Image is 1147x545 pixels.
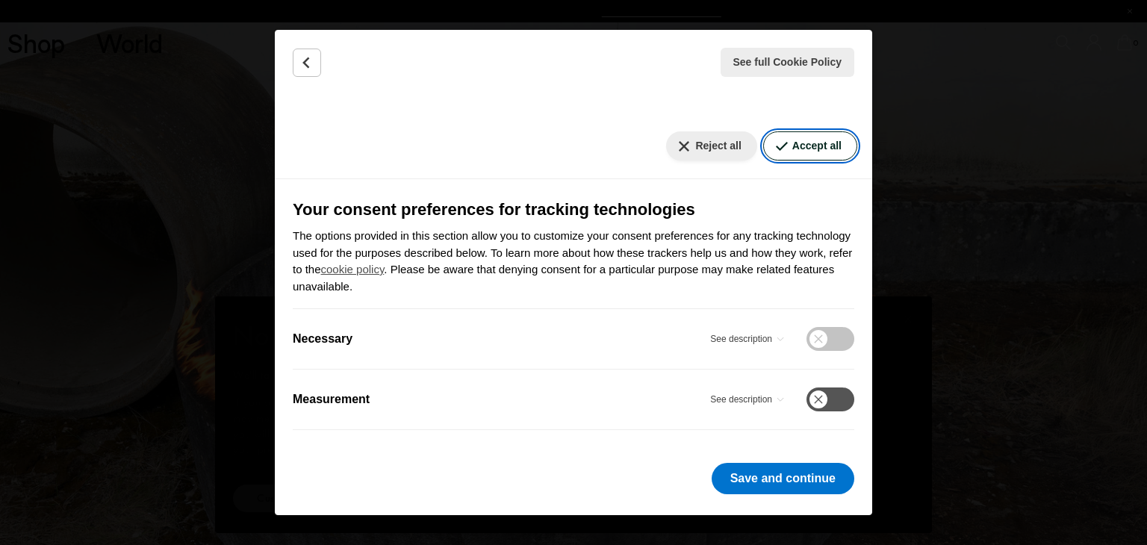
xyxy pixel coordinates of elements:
button: Measurement - See description [710,387,789,411]
font: Accept all [792,140,842,152]
font: Save and continue [730,472,836,485]
a: cookie policy - link opens in a new tab [321,263,385,275]
font: Measurement [293,393,370,405]
button: Save and continue [712,463,854,494]
font: See description [710,394,772,405]
button: Accept all [763,131,857,161]
font: Reject all [695,140,741,152]
font: See description [710,334,772,344]
button: See full Cookie Policy [721,48,855,77]
font: See full Cookie Policy [733,56,842,68]
font: cookie policy [321,263,385,275]
font: The options provided in this section allow you to customize your consent preferences for any trac... [293,229,852,275]
button: Necessary - See description [710,327,789,351]
button: Reject all [666,131,756,161]
font: Necessary [293,332,352,345]
font: . Please be aware that denying consent for a particular purpose may make related features unavail... [293,263,834,293]
button: Back [293,49,321,77]
font: Your consent preferences for tracking technologies [293,200,695,219]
